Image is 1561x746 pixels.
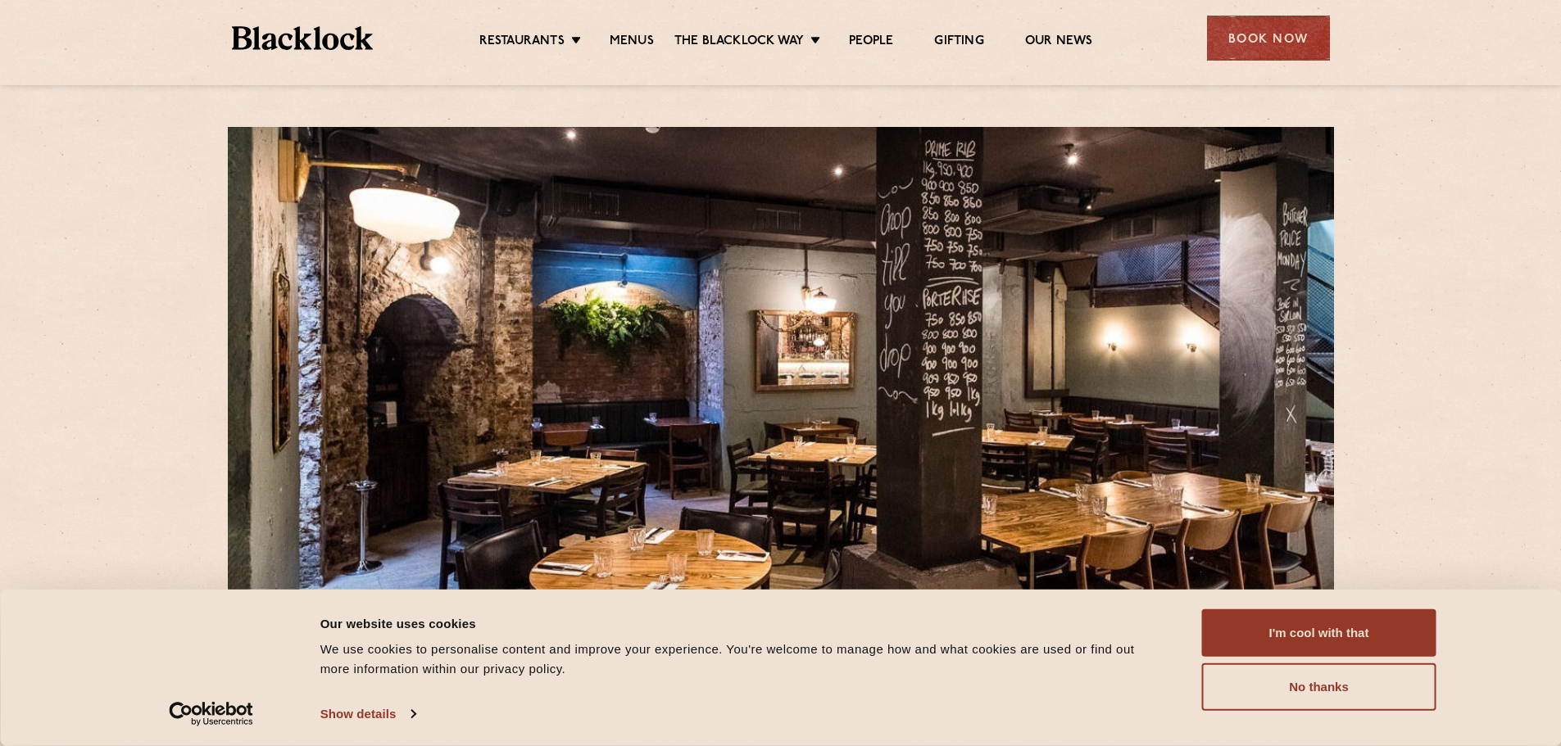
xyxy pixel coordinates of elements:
a: Restaurants [479,34,565,52]
div: Book Now [1207,16,1330,61]
img: BL_Textured_Logo-footer-cropped.svg [232,26,374,50]
button: I'm cool with that [1202,609,1436,657]
a: Gifting [934,34,983,52]
a: People [849,34,893,52]
div: Our website uses cookies [320,613,1165,633]
button: No thanks [1202,663,1436,711]
div: We use cookies to personalise content and improve your experience. You're welcome to manage how a... [320,640,1165,679]
a: Menus [610,34,654,52]
a: Our News [1025,34,1093,52]
a: The Blacklock Way [674,34,804,52]
a: Usercentrics Cookiebot - opens in a new window [139,702,283,726]
a: Show details [320,702,415,726]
